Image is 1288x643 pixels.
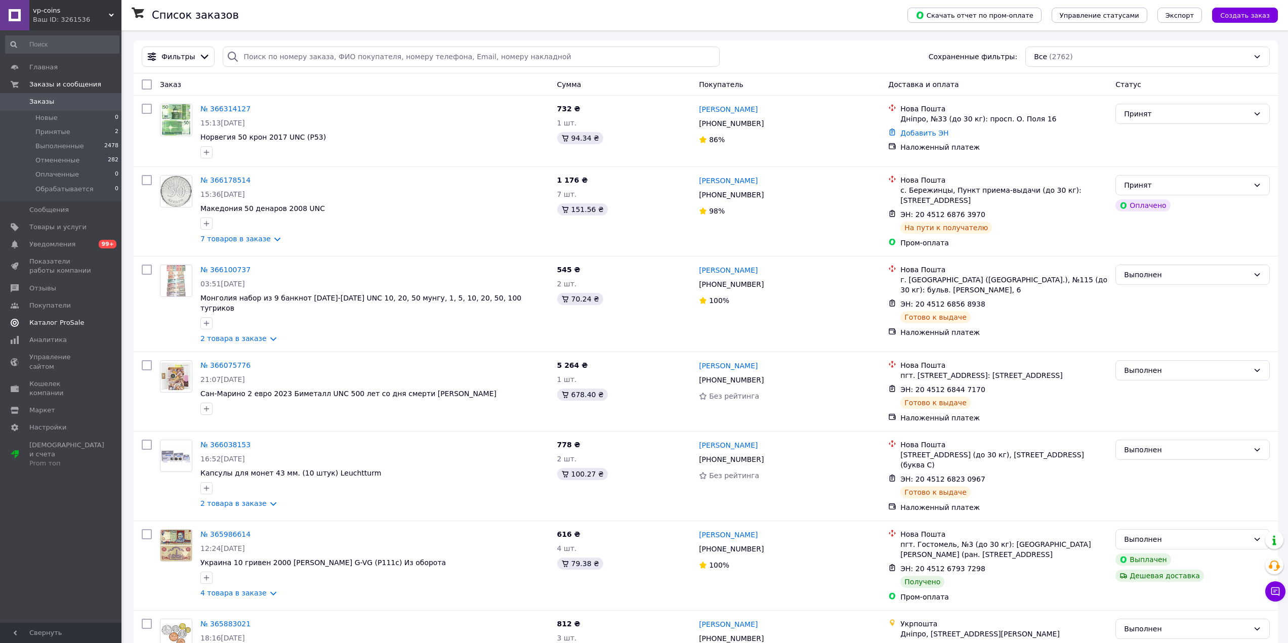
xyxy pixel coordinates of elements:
span: Заказы и сообщения [29,80,101,89]
span: Принятые [35,127,70,137]
div: Наложенный платеж [900,502,1107,512]
img: Фото товару [167,265,186,296]
div: [PHONE_NUMBER] [697,542,766,556]
span: Управление статусами [1060,12,1139,19]
a: 7 товаров в заказе [200,235,271,243]
div: 678.40 ₴ [557,389,608,401]
span: Оплаченные [35,170,79,179]
div: Оплачено [1115,199,1170,211]
a: [PERSON_NAME] [699,176,758,186]
span: Сумма [557,80,581,89]
a: [PERSON_NAME] [699,104,758,114]
span: 12:24[DATE] [200,544,245,552]
a: Фото товару [160,440,192,472]
div: На пути к получателю [900,222,992,234]
span: 2 шт. [557,455,577,463]
span: 1 176 ₴ [557,176,588,184]
span: 282 [108,156,118,165]
span: Покупатели [29,301,71,310]
span: 18:16[DATE] [200,634,245,642]
a: Норвегия 50 крон 2017 UNC (P53) [200,133,326,141]
a: Добавить ЭН [900,129,948,137]
div: Принят [1124,180,1249,191]
span: Статус [1115,80,1141,89]
span: 732 ₴ [557,105,580,113]
div: Выполнен [1124,365,1249,376]
div: 79.38 ₴ [557,558,603,570]
a: Фото товару [160,360,192,393]
div: 94.34 ₴ [557,132,603,144]
span: Заказ [160,80,181,89]
div: Нова Пошта [900,440,1107,450]
span: vp-coins [33,6,109,15]
span: ЭН: 20 4512 6856 8938 [900,300,985,308]
a: № 366314127 [200,105,251,113]
button: Скачать отчет по пром-оплате [907,8,1042,23]
a: Фото товару [160,529,192,562]
span: Настройки [29,423,66,432]
span: 616 ₴ [557,530,580,538]
span: 2 [115,127,118,137]
a: 2 товара в заказе [200,334,267,342]
div: Выполнен [1124,534,1249,545]
a: № 366178514 [200,176,251,184]
span: Товары и услуги [29,223,87,232]
div: [PHONE_NUMBER] [697,452,766,466]
span: 2478 [104,142,118,151]
span: 15:13[DATE] [200,119,245,127]
a: Капсулы для монет 43 мм. (10 штук) Leuchtturm [200,469,381,477]
a: [PERSON_NAME] [699,619,758,629]
span: 0 [115,185,118,194]
div: Готово к выдаче [900,486,970,498]
div: Пром-оплата [900,238,1107,248]
span: Сохраненные фильтры: [929,52,1017,62]
span: Фильтры [161,52,195,62]
a: [PERSON_NAME] [699,361,758,371]
img: Фото товару [160,530,192,561]
img: Фото товару [162,104,190,136]
a: Монголия набор из 9 банкнот [DATE]-[DATE] UNC 10, 20, 50 мунгу, 1, 5, 10, 20, 50, 100 тугриков [200,294,521,312]
span: ЭН: 20 4512 6823 0967 [900,475,985,483]
a: № 366075776 [200,361,251,369]
img: Фото товару [160,176,192,207]
div: 70.24 ₴ [557,293,603,305]
span: 812 ₴ [557,620,580,628]
div: [PHONE_NUMBER] [697,277,766,291]
button: Чат с покупателем [1265,581,1285,602]
span: 778 ₴ [557,441,580,449]
a: № 365883021 [200,620,251,628]
div: Нова Пошта [900,175,1107,185]
div: Укрпошта [900,619,1107,629]
span: 21:07[DATE] [200,375,245,383]
img: Фото товару [160,446,192,465]
span: 2 шт. [557,280,577,288]
span: Каталог ProSale [29,318,84,327]
span: Без рейтинга [709,471,759,480]
div: [PHONE_NUMBER] [697,116,766,131]
div: Дешевая доставка [1115,570,1204,582]
span: Без рейтинга [709,392,759,400]
a: 2 товара в заказе [200,499,267,507]
div: Выплачен [1115,553,1171,566]
a: № 366100737 [200,266,251,274]
div: Выполнен [1124,269,1249,280]
div: Получено [900,576,944,588]
span: 5 264 ₴ [557,361,588,369]
span: Македония 50 денаров 2008 UNC [200,204,325,212]
span: 545 ₴ [557,266,580,274]
span: Доставка и оплата [888,80,959,89]
span: Управление сайтом [29,353,94,371]
span: (2762) [1049,53,1073,61]
span: Кошелек компании [29,379,94,398]
span: ЭН: 20 4512 6876 3970 [900,210,985,219]
img: Фото товару [160,362,192,392]
span: Выполненные [35,142,84,151]
span: 7 шт. [557,190,577,198]
span: 0 [115,170,118,179]
span: Отзывы [29,284,56,293]
a: Фото товару [160,265,192,297]
span: 03:51[DATE] [200,280,245,288]
span: Заказы [29,97,54,106]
